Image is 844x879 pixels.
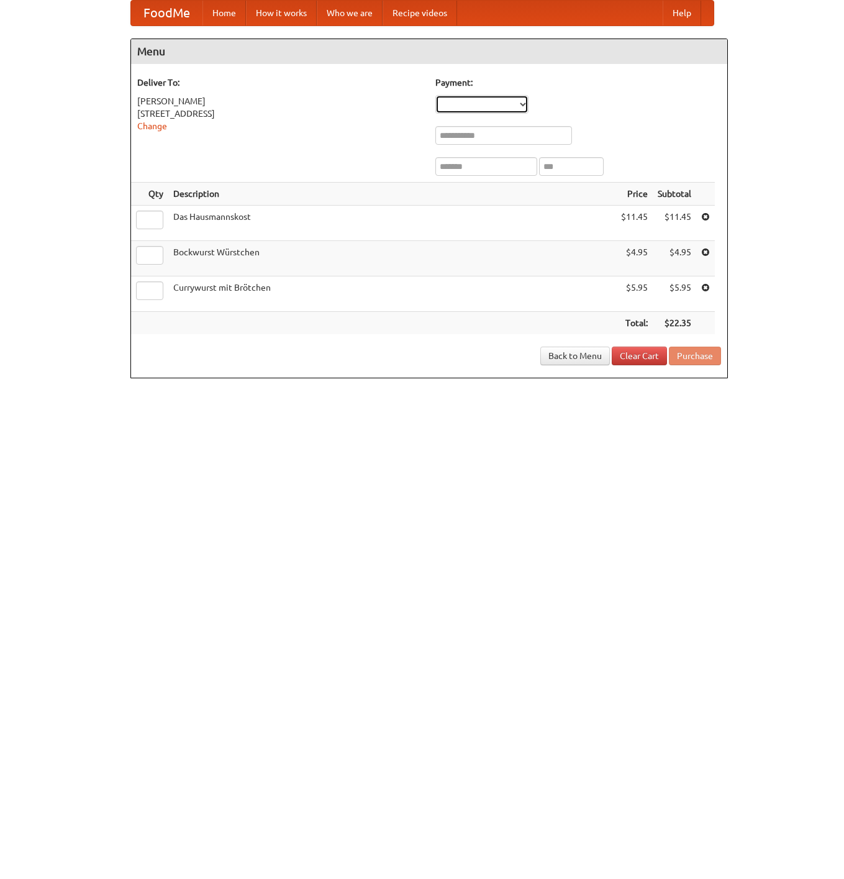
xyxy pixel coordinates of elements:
[131,1,202,25] a: FoodMe
[669,347,721,365] button: Purchase
[168,183,616,206] th: Description
[612,347,667,365] a: Clear Cart
[653,276,696,312] td: $5.95
[616,206,653,241] td: $11.45
[653,312,696,335] th: $22.35
[246,1,317,25] a: How it works
[202,1,246,25] a: Home
[616,276,653,312] td: $5.95
[137,76,423,89] h5: Deliver To:
[168,206,616,241] td: Das Hausmannskost
[653,183,696,206] th: Subtotal
[616,183,653,206] th: Price
[168,276,616,312] td: Currywurst mit Brötchen
[131,183,168,206] th: Qty
[317,1,383,25] a: Who we are
[383,1,457,25] a: Recipe videos
[137,121,167,131] a: Change
[653,241,696,276] td: $4.95
[540,347,610,365] a: Back to Menu
[168,241,616,276] td: Bockwurst Würstchen
[653,206,696,241] td: $11.45
[137,95,423,107] div: [PERSON_NAME]
[137,107,423,120] div: [STREET_ADDRESS]
[616,312,653,335] th: Total:
[131,39,727,64] h4: Menu
[616,241,653,276] td: $4.95
[435,76,721,89] h5: Payment:
[663,1,701,25] a: Help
